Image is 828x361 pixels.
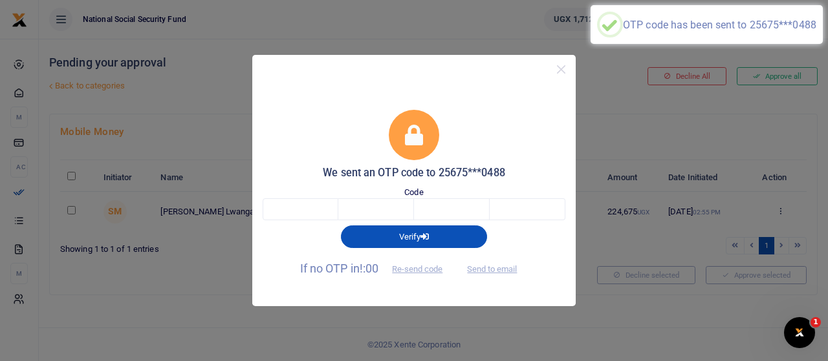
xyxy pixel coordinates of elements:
[623,19,816,31] div: OTP code has been sent to 25675***0488
[300,262,454,275] span: If no OTP in
[552,60,571,79] button: Close
[360,262,378,275] span: !:00
[404,186,423,199] label: Code
[811,317,821,327] span: 1
[263,167,565,180] h5: We sent an OTP code to 25675***0488
[341,225,487,247] button: Verify
[784,317,815,348] iframe: Intercom live chat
